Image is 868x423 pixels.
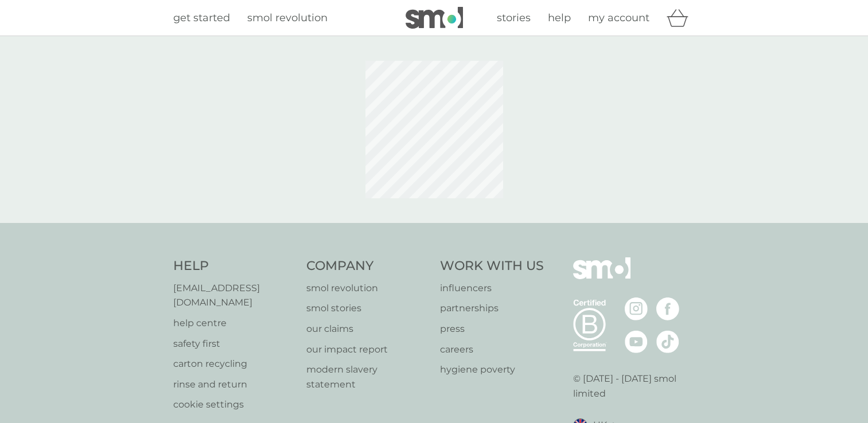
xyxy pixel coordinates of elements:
span: stories [497,11,531,24]
h4: Help [173,257,295,275]
img: visit the smol Youtube page [625,330,648,353]
a: smol revolution [247,10,328,26]
img: smol [406,7,463,29]
span: help [548,11,571,24]
h4: Work With Us [440,257,544,275]
span: smol revolution [247,11,328,24]
div: basket [667,6,695,29]
p: © [DATE] - [DATE] smol limited [573,371,695,401]
a: our impact report [306,342,429,357]
span: my account [588,11,649,24]
a: influencers [440,281,544,296]
a: press [440,322,544,336]
img: visit the smol Instagram page [625,297,648,320]
a: rinse and return [173,377,295,392]
a: help centre [173,316,295,331]
a: stories [497,10,531,26]
a: safety first [173,336,295,351]
a: cookie settings [173,397,295,412]
a: carton recycling [173,357,295,371]
a: help [548,10,571,26]
a: get started [173,10,230,26]
img: smol [573,257,630,296]
a: modern slavery statement [306,362,429,391]
img: visit the smol Tiktok page [656,330,679,353]
a: my account [588,10,649,26]
span: get started [173,11,230,24]
a: hygiene poverty [440,362,544,377]
a: [EMAIL_ADDRESS][DOMAIN_NAME] [173,281,295,310]
a: careers [440,342,544,357]
img: visit the smol Facebook page [656,297,679,320]
a: smol stories [306,301,429,316]
a: our claims [306,322,429,336]
a: smol revolution [306,281,429,296]
h4: Company [306,257,429,275]
a: partnerships [440,301,544,316]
